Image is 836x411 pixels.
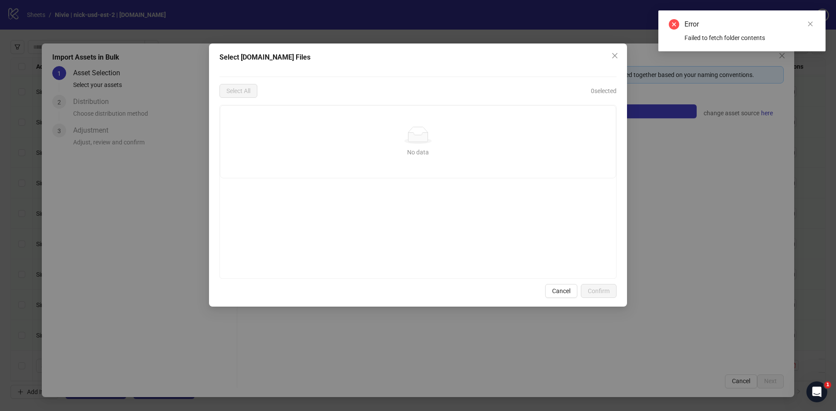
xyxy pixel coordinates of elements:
[669,19,679,30] span: close-circle
[219,52,617,63] div: Select [DOMAIN_NAME] Files
[591,86,617,96] span: 0 selected
[806,19,815,29] a: Close
[545,284,577,298] button: Cancel
[824,381,831,388] span: 1
[608,49,622,63] button: Close
[684,33,815,43] div: Failed to fetch folder contents
[611,52,618,59] span: close
[552,287,570,294] span: Cancel
[219,84,257,98] button: Select All
[807,21,813,27] span: close
[684,19,815,30] div: Error
[806,381,827,402] iframe: Intercom live chat
[581,284,617,298] button: Confirm
[231,147,605,157] div: No data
